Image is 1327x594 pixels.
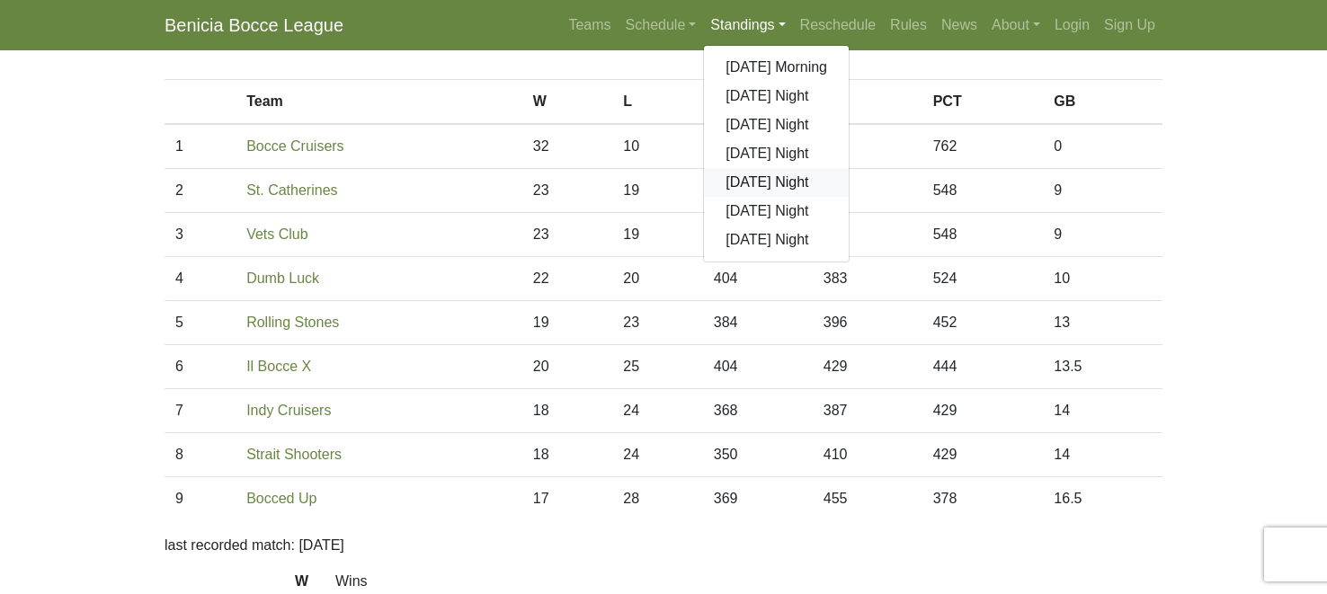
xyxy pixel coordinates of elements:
[165,124,236,169] td: 1
[246,403,331,418] a: Indy Cruisers
[612,301,703,345] td: 23
[612,124,703,169] td: 10
[612,169,703,213] td: 19
[1043,477,1162,521] td: 16.5
[1043,433,1162,477] td: 14
[522,301,613,345] td: 19
[322,571,1176,592] dd: Wins
[246,359,311,374] a: Il Bocce X
[619,7,704,43] a: Schedule
[984,7,1047,43] a: About
[522,433,613,477] td: 18
[703,389,813,433] td: 368
[922,124,1044,169] td: 762
[1043,80,1162,125] th: GB
[704,82,849,111] a: [DATE] Night
[703,345,813,389] td: 404
[883,7,934,43] a: Rules
[1043,301,1162,345] td: 13
[934,7,984,43] a: News
[813,345,922,389] td: 429
[922,345,1044,389] td: 444
[922,169,1044,213] td: 548
[704,53,849,82] a: [DATE] Morning
[922,477,1044,521] td: 378
[612,213,703,257] td: 19
[612,389,703,433] td: 24
[165,257,236,301] td: 4
[922,213,1044,257] td: 548
[246,138,343,154] a: Bocce Cruisers
[165,389,236,433] td: 7
[165,169,236,213] td: 2
[703,433,813,477] td: 350
[704,197,849,226] a: [DATE] Night
[1043,124,1162,169] td: 0
[522,345,613,389] td: 20
[813,169,922,213] td: 359
[246,226,307,242] a: Vets Club
[813,477,922,521] td: 455
[165,7,343,43] a: Benicia Bocce League
[704,226,849,254] a: [DATE] Night
[236,80,522,125] th: Team
[703,301,813,345] td: 384
[246,315,339,330] a: Rolling Stones
[522,169,613,213] td: 23
[703,477,813,521] td: 369
[813,257,922,301] td: 383
[1043,389,1162,433] td: 14
[704,139,849,168] a: [DATE] Night
[704,111,849,139] a: [DATE] Night
[165,535,1162,556] p: last recorded match: [DATE]
[165,433,236,477] td: 8
[165,213,236,257] td: 3
[246,182,337,198] a: St. Catherines
[703,7,792,43] a: Standings
[561,7,618,43] a: Teams
[813,433,922,477] td: 410
[703,257,813,301] td: 404
[522,213,613,257] td: 23
[612,345,703,389] td: 25
[522,477,613,521] td: 17
[813,389,922,433] td: 387
[522,80,613,125] th: W
[922,433,1044,477] td: 429
[703,45,850,262] div: Standings
[522,389,613,433] td: 18
[246,270,319,286] a: Dumb Luck
[704,168,849,197] a: [DATE] Night
[1043,257,1162,301] td: 10
[793,7,884,43] a: Reschedule
[922,80,1044,125] th: PCT
[246,491,316,506] a: Bocced Up
[1047,7,1097,43] a: Login
[922,257,1044,301] td: 524
[1043,213,1162,257] td: 9
[1097,7,1162,43] a: Sign Up
[522,257,613,301] td: 22
[612,257,703,301] td: 20
[813,301,922,345] td: 396
[522,124,613,169] td: 32
[1043,169,1162,213] td: 9
[813,213,922,257] td: 370
[1043,345,1162,389] td: 13.5
[165,345,236,389] td: 6
[922,301,1044,345] td: 452
[922,389,1044,433] td: 429
[612,477,703,521] td: 28
[246,447,342,462] a: Strait Shooters
[813,80,922,125] th: PA
[813,124,922,169] td: 309
[612,433,703,477] td: 24
[612,80,703,125] th: L
[165,477,236,521] td: 9
[165,301,236,345] td: 5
